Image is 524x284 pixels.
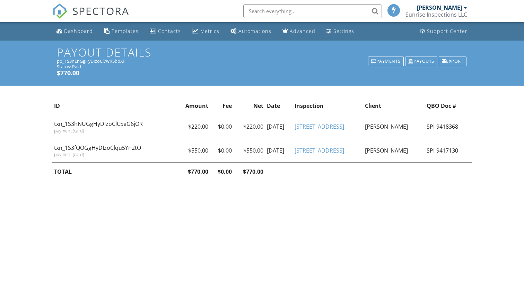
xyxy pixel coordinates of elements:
[57,69,467,76] h5: $770.00
[427,28,468,34] div: Support Center
[363,139,425,163] td: [PERSON_NAME]
[52,139,175,163] td: txn_1S3fQOGgHyDIzoClqu5Yn2tO
[210,139,234,163] td: $0.00
[52,3,68,19] img: The Best Home Inspection Software - Spectora
[265,115,293,138] td: [DATE]
[363,97,425,115] th: Client
[238,28,271,34] div: Automations
[228,25,274,38] a: Automations (Basic)
[175,139,210,163] td: $550.00
[368,57,404,66] div: Payments
[425,97,471,115] th: QBO Doc #
[404,56,438,67] a: Payouts
[293,97,363,115] th: Inspection
[363,115,425,138] td: [PERSON_NAME]
[112,28,139,34] div: Templates
[52,97,175,115] th: ID
[295,123,344,130] a: [STREET_ADDRESS]
[265,97,293,115] th: Date
[54,25,96,38] a: Dashboard
[265,139,293,163] td: [DATE]
[72,3,129,18] span: SPECTORA
[210,97,234,115] th: Fee
[290,28,315,34] div: Advanced
[234,115,265,138] td: $220.00
[52,115,175,138] td: txn_1S3hNUGgHyDIzoClC5eG6jOR
[333,28,354,34] div: Settings
[158,28,181,34] div: Contacts
[175,163,210,181] th: $770.00
[438,56,468,67] a: Export
[234,139,265,163] td: $550.00
[234,97,265,115] th: Net
[295,147,344,154] a: [STREET_ADDRESS]
[425,115,471,138] td: SPI-9418368
[210,115,234,138] td: $0.00
[52,163,175,181] th: TOTAL
[101,25,141,38] a: Templates
[54,152,173,157] div: payment (card)
[175,115,210,138] td: $220.00
[439,57,467,66] div: Export
[57,64,467,69] div: Status: Paid
[417,25,470,38] a: Support Center
[234,163,265,181] th: $770.00
[54,128,173,134] div: payment (card)
[324,25,357,38] a: Settings
[417,4,462,11] div: [PERSON_NAME]
[57,58,467,64] div: po_1S3nEnGgHyDIzoCl7wR5bbXF
[189,25,222,38] a: Metrics
[175,97,210,115] th: Amount
[64,28,93,34] div: Dashboard
[280,25,318,38] a: Advanced
[405,57,437,66] div: Payouts
[405,11,467,18] div: Sunrise Inspections LLC
[243,4,382,18] input: Search everything...
[57,46,467,58] h1: Payout Details
[200,28,219,34] div: Metrics
[210,163,234,181] th: $0.00
[147,25,184,38] a: Contacts
[367,56,404,67] a: Payments
[52,9,129,24] a: SPECTORA
[425,139,471,163] td: SPI-9417130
